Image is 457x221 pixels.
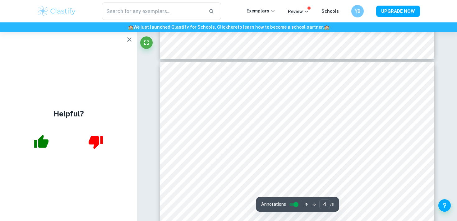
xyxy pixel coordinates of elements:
h6: YB [354,8,361,15]
span: Annotations [261,201,286,208]
span: 🏫 [128,25,133,30]
button: Help and Feedback [438,199,451,212]
button: Fullscreen [140,36,153,49]
h6: We just launched Clastify for Schools. Click to learn how to become a school partner. [1,24,456,31]
p: Exemplars [247,7,275,14]
h4: Helpful? [53,108,84,119]
input: Search for any exemplars... [102,2,204,20]
span: / 8 [330,202,334,207]
span: 🏫 [324,25,329,30]
p: Review [288,8,309,15]
button: UPGRADE NOW [376,6,420,17]
a: Schools [321,9,339,14]
button: YB [351,5,364,17]
img: Clastify logo [37,5,76,17]
a: here [228,25,238,30]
